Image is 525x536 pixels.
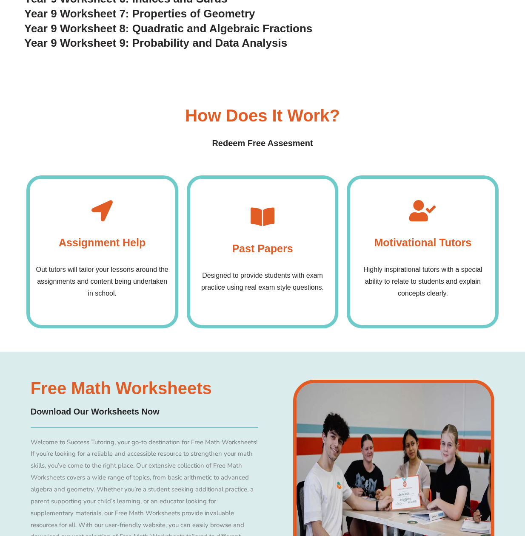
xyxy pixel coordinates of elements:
[31,380,258,397] h3: Free Math Worksheets
[24,22,312,35] a: Year 9 Worksheet 8: Quadratic and Algebraic Fractions
[59,234,146,251] h4: Assignment Help
[24,37,287,49] a: Year 9 Worksheet 9: Probability and Data Analysis
[24,7,255,20] a: Year 9 Worksheet 7: Properties of Geometry
[374,234,472,251] h4: Motivational Tutors
[382,440,525,536] iframe: Chat Widget
[232,240,293,257] h4: Past Papers
[185,107,340,124] h3: How Does it Work?
[26,137,499,150] h4: Redeem Free Assesment
[31,405,258,418] h4: Download Our Worksheets Now
[194,270,331,293] p: Designed to provide students with exam practice using real exam style questions.
[354,264,491,299] p: Highly inspirational tutors with a special ability to relate to students and explain concepts cle...
[34,264,171,299] p: Out tutors will tailor your lessons around the assignments and content being undertaken in school.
